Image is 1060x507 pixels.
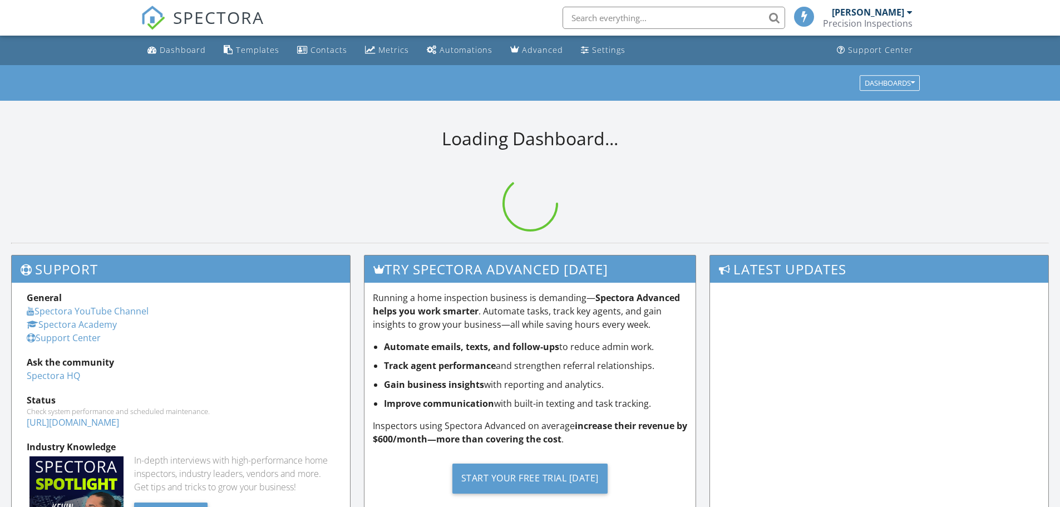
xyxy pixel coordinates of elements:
div: Settings [592,45,625,55]
a: Dashboard [143,40,210,61]
h3: Support [12,255,350,283]
a: Advanced [506,40,568,61]
div: Status [27,393,335,407]
div: Check system performance and scheduled maintenance. [27,407,335,416]
a: SPECTORA [141,15,264,38]
div: Dashboards [865,79,915,87]
div: Support Center [848,45,913,55]
a: Spectora YouTube Channel [27,305,149,317]
input: Search everything... [563,7,785,29]
div: Automations [440,45,492,55]
img: The Best Home Inspection Software - Spectora [141,6,165,30]
a: Automations (Basic) [422,40,497,61]
h3: Latest Updates [710,255,1048,283]
li: with built-in texting and task tracking. [384,397,688,410]
a: Spectora Academy [27,318,117,331]
strong: Improve communication [384,397,494,410]
a: [URL][DOMAIN_NAME] [27,416,119,429]
p: Running a home inspection business is demanding— . Automate tasks, track key agents, and gain ins... [373,291,688,331]
a: Support Center [832,40,918,61]
a: Metrics [361,40,413,61]
h3: Try spectora advanced [DATE] [364,255,696,283]
div: Start Your Free Trial [DATE] [452,464,608,494]
a: Spectora HQ [27,370,80,382]
div: Templates [236,45,279,55]
div: [PERSON_NAME] [832,7,904,18]
strong: Automate emails, texts, and follow-ups [384,341,559,353]
button: Dashboards [860,75,920,91]
div: Ask the community [27,356,335,369]
strong: General [27,292,62,304]
a: Contacts [293,40,352,61]
strong: Gain business insights [384,378,484,391]
div: Advanced [522,45,563,55]
div: Precision Inspections [823,18,913,29]
a: Start Your Free Trial [DATE] [373,455,688,502]
strong: Spectora Advanced helps you work smarter [373,292,680,317]
li: to reduce admin work. [384,340,688,353]
a: Templates [219,40,284,61]
a: Settings [576,40,630,61]
div: In-depth interviews with high-performance home inspectors, industry leaders, vendors and more. Ge... [134,454,335,494]
div: Metrics [378,45,409,55]
div: Contacts [310,45,347,55]
li: and strengthen referral relationships. [384,359,688,372]
div: Dashboard [160,45,206,55]
li: with reporting and analytics. [384,378,688,391]
strong: increase their revenue by $600/month—more than covering the cost [373,420,687,445]
p: Inspectors using Spectora Advanced on average . [373,419,688,446]
a: Support Center [27,332,101,344]
strong: Track agent performance [384,360,496,372]
div: Industry Knowledge [27,440,335,454]
span: SPECTORA [173,6,264,29]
